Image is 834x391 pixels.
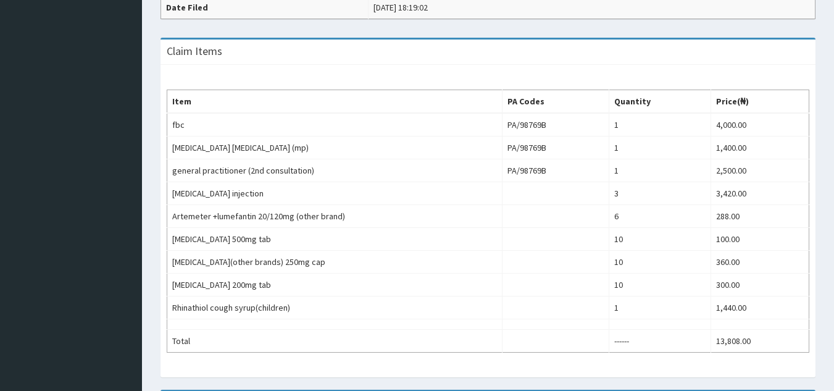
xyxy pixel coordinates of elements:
td: Total [167,330,502,353]
td: 300.00 [711,274,809,296]
td: 1 [609,296,711,319]
th: Quantity [609,90,711,114]
h3: Claim Items [167,46,222,57]
td: [MEDICAL_DATA](other brands) 250mg cap [167,251,502,274]
td: 10 [609,251,711,274]
td: ------ [609,330,711,353]
td: PA/98769B [502,137,609,159]
td: 1 [609,113,711,137]
td: 1 [609,159,711,182]
td: 4,000.00 [711,113,809,137]
th: Price(₦) [711,90,809,114]
td: 13,808.00 [711,330,809,353]
td: fbc [167,113,502,137]
td: [MEDICAL_DATA] injection [167,182,502,205]
td: 3 [609,182,711,205]
td: Artemeter +lumefantin 20/120mg (other brand) [167,205,502,228]
td: 288.00 [711,205,809,228]
td: 1,400.00 [711,137,809,159]
td: 10 [609,228,711,251]
td: PA/98769B [502,113,609,137]
td: [MEDICAL_DATA] [MEDICAL_DATA] (mp) [167,137,502,159]
td: 6 [609,205,711,228]
div: [DATE] 18:19:02 [373,1,428,14]
td: 1,440.00 [711,296,809,319]
td: 10 [609,274,711,296]
td: general practitioner (2nd consultation) [167,159,502,182]
td: 3,420.00 [711,182,809,205]
td: 360.00 [711,251,809,274]
th: Item [167,90,502,114]
td: 1 [609,137,711,159]
td: [MEDICAL_DATA] 500mg tab [167,228,502,251]
th: PA Codes [502,90,609,114]
td: 2,500.00 [711,159,809,182]
td: Rhinathiol cough syrup(children) [167,296,502,319]
td: PA/98769B [502,159,609,182]
td: [MEDICAL_DATA] 200mg tab [167,274,502,296]
td: 100.00 [711,228,809,251]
